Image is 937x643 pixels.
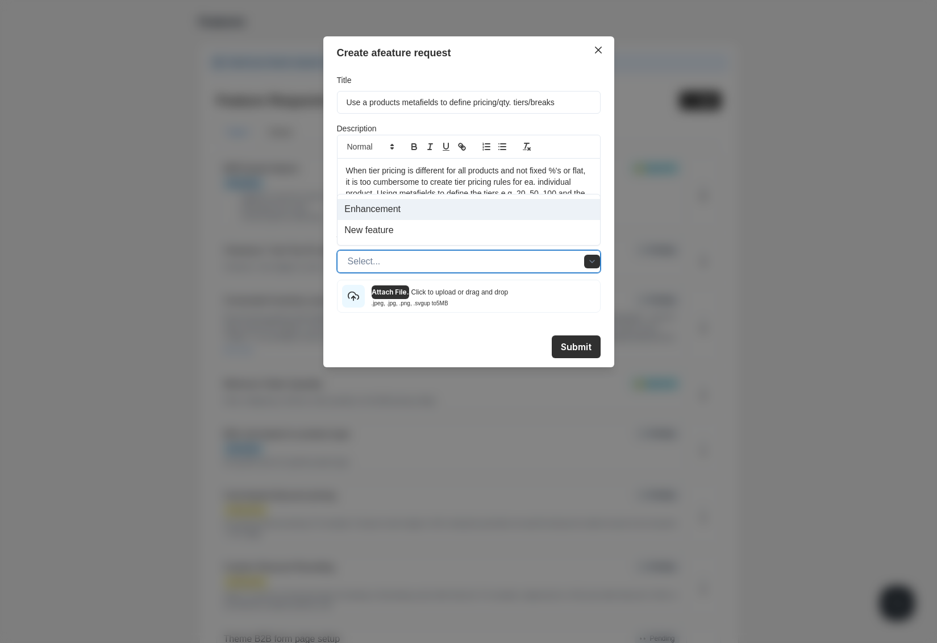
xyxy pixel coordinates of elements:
[337,123,601,135] p: Description
[338,220,600,241] div: New feature
[411,287,509,297] p: Click to upload or drag and drop
[584,255,600,268] button: more options
[337,74,601,86] p: Title
[589,41,607,59] button: Close
[338,199,600,220] div: Enhancement
[372,285,409,299] button: Attach File.
[323,36,614,70] header: Create a feature request
[372,299,448,308] p: .jpeg, .jpg, .png, .svg up to 5 MB
[337,91,601,114] input: My awesome feature request
[346,165,592,222] p: When tier pricing is different for all products and not fixed %'s or flat, it is too cumbersome t...
[552,335,601,358] button: Submit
